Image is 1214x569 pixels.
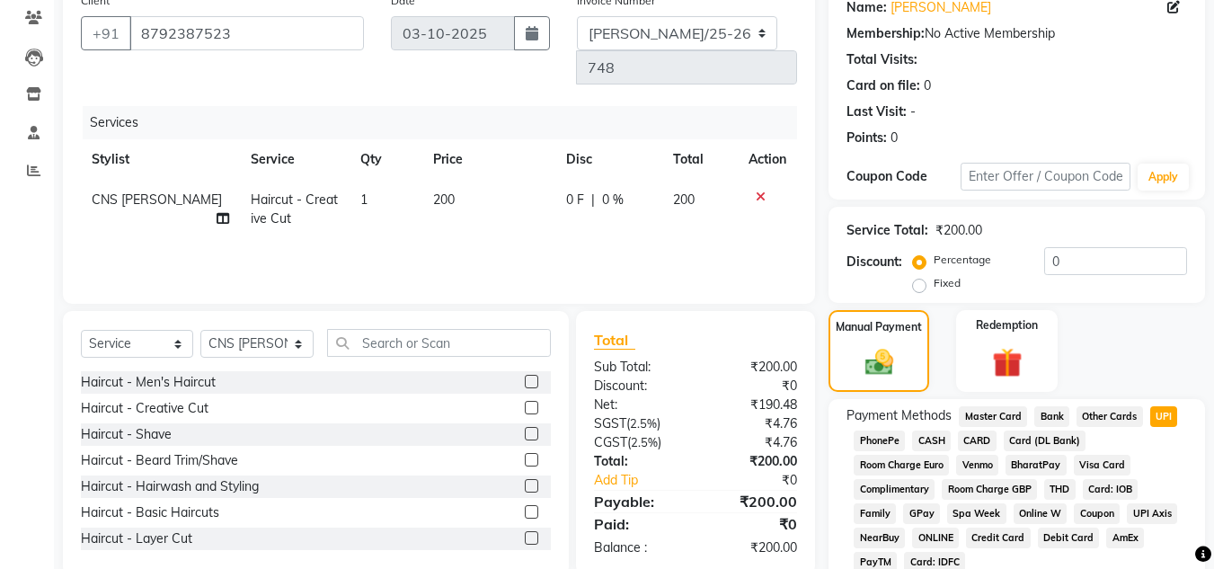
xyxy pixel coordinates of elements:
div: ₹190.48 [696,396,811,414]
th: Action [738,139,797,180]
div: Haircut - Men's Haircut [81,373,216,392]
label: Fixed [934,275,961,291]
span: CARD [958,431,997,451]
div: - [910,102,916,121]
th: Service [240,139,350,180]
div: Last Visit: [846,102,907,121]
span: Room Charge GBP [942,479,1037,500]
span: AmEx [1106,528,1144,548]
div: Sub Total: [580,358,696,377]
span: Room Charge Euro [854,455,949,476]
span: UPI [1150,406,1178,427]
th: Price [422,139,555,180]
div: ₹0 [715,471,811,490]
div: Service Total: [846,221,928,240]
span: SGST [594,415,626,431]
div: No Active Membership [846,24,1187,43]
span: Online W [1014,503,1068,524]
div: Membership: [846,24,925,43]
span: Haircut - Creative Cut [251,191,338,227]
a: Add Tip [580,471,714,490]
span: Card: IOB [1083,479,1139,500]
span: 200 [433,191,455,208]
span: GPay [903,503,940,524]
div: Balance : [580,538,696,557]
span: 0 F [566,191,584,209]
span: Debit Card [1038,528,1100,548]
div: Haircut - Creative Cut [81,399,208,418]
div: Haircut - Beard Trim/Shave [81,451,238,470]
span: UPI Axis [1127,503,1177,524]
div: Services [83,106,811,139]
div: Haircut - Hairwash and Styling [81,477,259,496]
th: Qty [350,139,422,180]
span: 0 % [602,191,624,209]
span: Master Card [959,406,1027,427]
div: Coupon Code [846,167,960,186]
span: Spa Week [947,503,1006,524]
span: | [591,191,595,209]
span: Other Cards [1077,406,1143,427]
img: _cash.svg [856,346,902,378]
span: 1 [360,191,368,208]
span: Credit Card [966,528,1031,548]
div: ₹200.00 [696,358,811,377]
span: Venmo [956,455,998,476]
span: NearBuy [854,528,905,548]
span: 200 [673,191,695,208]
img: _gift.svg [983,344,1032,381]
div: Discount: [580,377,696,396]
div: ₹200.00 [935,221,982,240]
label: Redemption [976,317,1038,333]
span: PhonePe [854,431,905,451]
div: Total: [580,452,696,471]
div: ₹4.76 [696,414,811,433]
span: 2.5% [631,435,658,449]
span: BharatPay [1006,455,1067,476]
div: ₹4.76 [696,433,811,452]
div: Points: [846,129,887,147]
span: Family [854,503,896,524]
div: Net: [580,396,696,414]
span: Card (DL Bank) [1004,431,1086,451]
div: 0 [891,129,898,147]
label: Manual Payment [836,319,922,335]
span: Visa Card [1074,455,1131,476]
span: CGST [594,434,627,450]
div: ( ) [580,433,696,452]
span: THD [1044,479,1076,500]
span: 2.5% [630,416,657,431]
div: ( ) [580,414,696,433]
th: Total [662,139,739,180]
input: Search or Scan [327,329,551,357]
div: Total Visits: [846,50,917,69]
div: Discount: [846,253,902,271]
div: ₹200.00 [696,452,811,471]
label: Percentage [934,252,991,268]
span: Coupon [1074,503,1120,524]
th: Disc [555,139,662,180]
div: ₹200.00 [696,538,811,557]
span: Payment Methods [846,406,952,425]
div: Haircut - Layer Cut [81,529,192,548]
span: Complimentary [854,479,935,500]
div: Paid: [580,513,696,535]
th: Stylist [81,139,240,180]
span: CNS [PERSON_NAME] [92,191,222,208]
div: Haircut - Basic Haircuts [81,503,219,522]
input: Search by Name/Mobile/Email/Code [129,16,364,50]
div: Haircut - Shave [81,425,172,444]
div: ₹0 [696,377,811,396]
button: +91 [81,16,131,50]
button: Apply [1138,164,1189,191]
div: Payable: [580,491,696,512]
span: ONLINE [912,528,959,548]
span: CASH [912,431,951,451]
span: Bank [1034,406,1069,427]
div: 0 [924,76,931,95]
div: ₹0 [696,513,811,535]
div: Card on file: [846,76,920,95]
span: Total [594,331,635,350]
input: Enter Offer / Coupon Code [961,163,1130,191]
div: ₹200.00 [696,491,811,512]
